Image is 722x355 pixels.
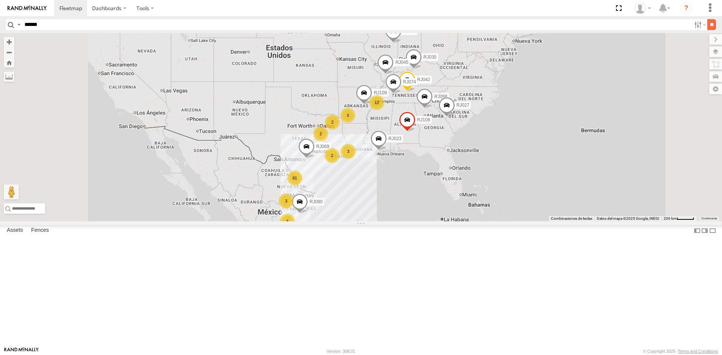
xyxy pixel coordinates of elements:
span: RJ074 [403,79,416,85]
label: Map Settings [709,84,722,94]
span: RJ045 [395,60,408,65]
button: Zoom Home [4,57,14,68]
div: 2 [313,126,328,141]
div: 3 [279,193,294,208]
span: RJ069 [316,144,329,149]
div: Sebastian Velez [632,3,654,14]
div: © Copyright 2025 - [643,349,718,353]
div: 3 [341,144,356,159]
span: RJ027 [457,103,470,108]
label: Dock Summary Table to the Left [693,225,701,236]
label: Fences [27,225,53,236]
div: Version: 308.01 [327,349,355,353]
label: Search Query [16,19,22,30]
span: RJ090 [309,199,323,204]
span: 200 km [664,216,676,221]
label: Measure [4,71,14,82]
span: RJ098 [434,94,447,99]
div: 81 [287,171,302,186]
div: 3 [280,214,295,229]
label: Hide Summary Table [709,225,716,236]
span: RJ112 [403,29,416,34]
span: RJ030 [423,54,437,59]
div: 2 [325,148,340,163]
a: Terms and Conditions [678,349,718,353]
span: RJ108 [417,117,430,122]
span: Datos del mapa ©2025 Google, INEGI [597,216,659,221]
img: rand-logo.svg [8,6,47,11]
button: Zoom out [4,47,14,57]
button: Escala del mapa: 200 km por 43 píxeles [661,216,696,221]
button: Zoom in [4,37,14,47]
label: Search Filter Options [691,19,707,30]
button: Arrastra el hombrecito naranja al mapa para abrir Street View [4,184,19,199]
button: Combinaciones de teclas [551,216,592,221]
div: 12 [369,95,384,110]
i: ? [680,2,692,14]
span: RJ023 [388,136,402,141]
span: RJ109 [374,90,387,95]
a: Visit our Website [4,347,39,355]
label: Dock Summary Table to the Right [701,225,708,236]
span: RJ042 [417,77,430,82]
label: Assets [3,225,27,236]
a: Condiciones (se abre en una nueva pestaña) [701,217,717,220]
div: 2 [325,115,340,130]
div: 3 [340,108,355,123]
